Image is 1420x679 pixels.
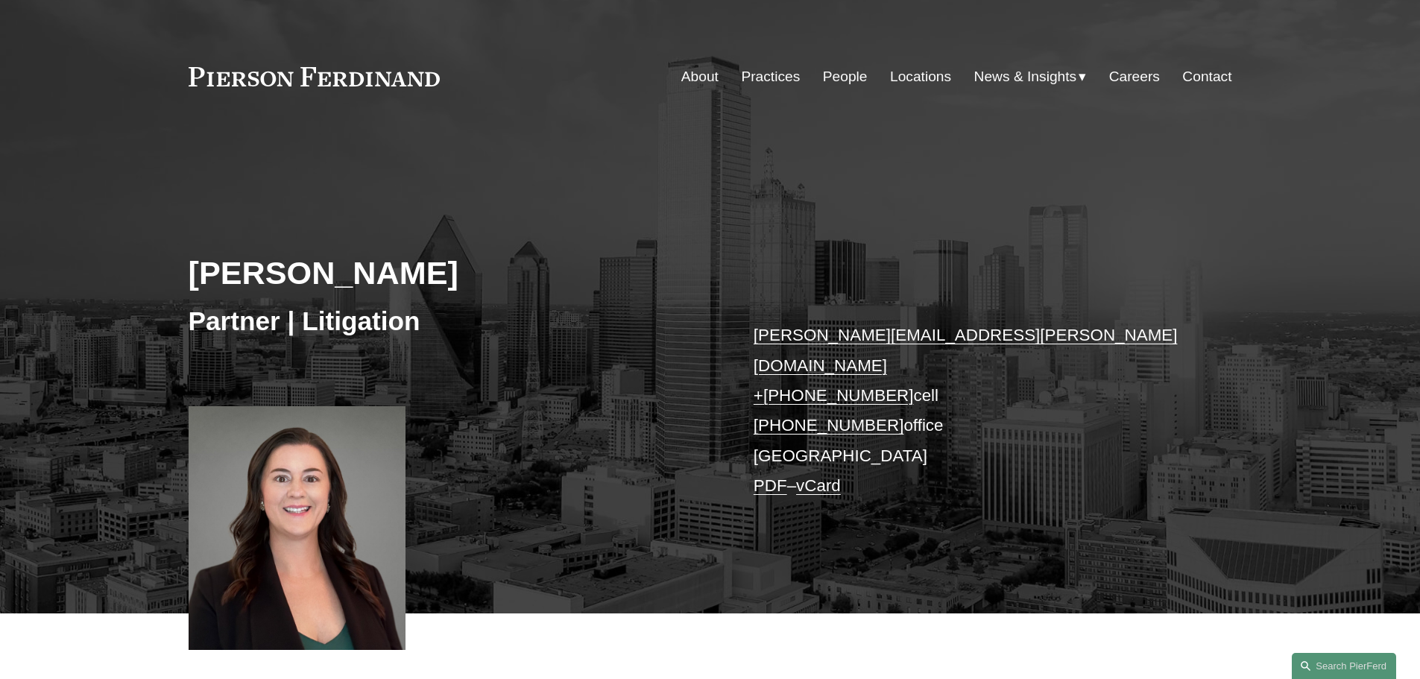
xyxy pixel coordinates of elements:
[754,476,787,495] a: PDF
[189,253,710,292] h2: [PERSON_NAME]
[754,386,763,405] a: +
[189,305,710,338] h3: Partner | Litigation
[1292,653,1396,679] a: Search this site
[823,63,868,91] a: People
[681,63,719,91] a: About
[974,64,1077,90] span: News & Insights
[974,63,1087,91] a: folder dropdown
[754,326,1178,374] a: [PERSON_NAME][EMAIL_ADDRESS][PERSON_NAME][DOMAIN_NAME]
[1109,63,1160,91] a: Careers
[741,63,800,91] a: Practices
[754,320,1188,501] p: cell office [GEOGRAPHIC_DATA] –
[763,386,914,405] a: [PHONE_NUMBER]
[796,476,841,495] a: vCard
[754,416,904,435] a: [PHONE_NUMBER]
[890,63,951,91] a: Locations
[1182,63,1231,91] a: Contact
